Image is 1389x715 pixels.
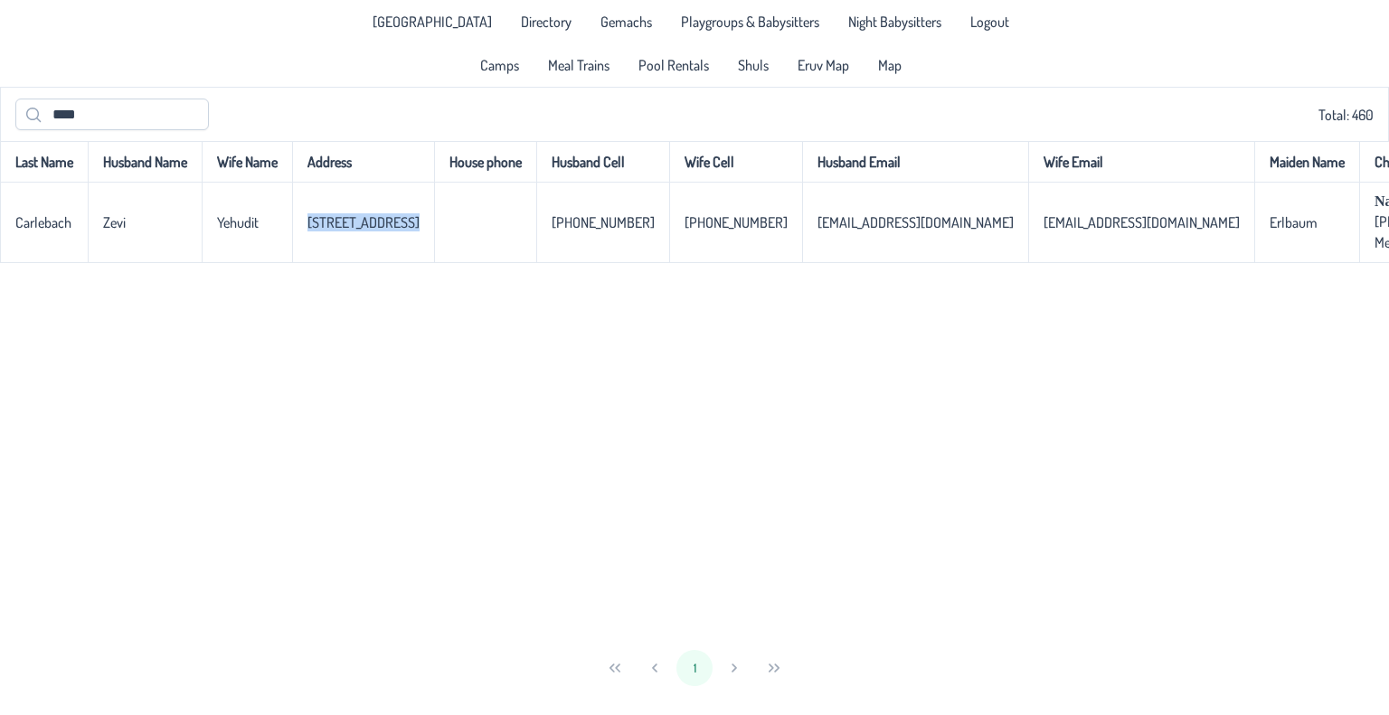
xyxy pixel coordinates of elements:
span: [GEOGRAPHIC_DATA] [373,14,492,29]
p-celleditor: Yehudit [217,213,259,231]
div: Total: 460 [15,99,1374,130]
p-celleditor: [EMAIL_ADDRESS][DOMAIN_NAME] [1044,213,1240,231]
th: Husband Cell [536,141,669,183]
li: Pine Lake Park [362,7,503,36]
a: Gemachs [590,7,663,36]
p-celleditor: Zevi [103,213,126,231]
th: Address [292,141,434,183]
a: Directory [510,7,582,36]
a: Meal Trains [537,51,620,80]
a: Shuls [727,51,780,80]
a: Eruv Map [787,51,860,80]
a: Night Babysitters [837,7,952,36]
span: Directory [521,14,572,29]
button: 1 [676,650,713,686]
p-celleditor: Erlbaum [1270,213,1318,231]
p-celleditor: [PHONE_NUMBER] [685,213,788,231]
a: Pool Rentals [628,51,720,80]
li: Logout [959,7,1020,36]
th: Maiden Name [1254,141,1359,183]
a: Camps [469,51,530,80]
th: Husband Name [88,141,202,183]
th: Wife Cell [669,141,802,183]
span: Shuls [738,58,769,72]
span: Eruv Map [798,58,849,72]
th: Wife Email [1028,141,1254,183]
p-celleditor: [STREET_ADDRESS] [307,213,420,231]
a: Playgroups & Babysitters [670,7,830,36]
span: Meal Trains [548,58,609,72]
th: House phone [434,141,536,183]
p-celleditor: [EMAIL_ADDRESS][DOMAIN_NAME] [817,213,1014,231]
p-celleditor: [PHONE_NUMBER] [552,213,655,231]
th: Husband Email [802,141,1028,183]
span: Logout [970,14,1009,29]
span: Playgroups & Babysitters [681,14,819,29]
span: Night Babysitters [848,14,941,29]
span: Pool Rentals [638,58,709,72]
span: Camps [480,58,519,72]
a: [GEOGRAPHIC_DATA] [362,7,503,36]
span: Map [878,58,902,72]
th: Wife Name [202,141,292,183]
span: Gemachs [600,14,652,29]
a: Map [867,51,912,80]
p-celleditor: Carlebach [15,213,71,231]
